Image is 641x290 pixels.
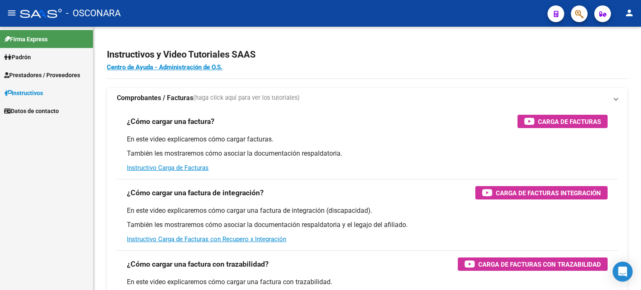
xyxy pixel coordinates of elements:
span: Firma Express [4,35,48,44]
span: (haga click aquí para ver los tutoriales) [193,93,300,103]
a: Centro de Ayuda - Administración de O.S. [107,63,222,71]
span: Prestadores / Proveedores [4,71,80,80]
h3: ¿Cómo cargar una factura con trazabilidad? [127,258,269,270]
button: Carga de Facturas con Trazabilidad [458,257,608,271]
h3: ¿Cómo cargar una factura de integración? [127,187,264,199]
button: Carga de Facturas Integración [475,186,608,199]
p: En este video explicaremos cómo cargar facturas. [127,135,608,144]
span: Instructivos [4,88,43,98]
mat-icon: person [624,8,634,18]
p: También les mostraremos cómo asociar la documentación respaldatoria y el legajo del afiliado. [127,220,608,229]
p: En este video explicaremos cómo cargar una factura de integración (discapacidad). [127,206,608,215]
a: Instructivo Carga de Facturas con Recupero x Integración [127,235,286,243]
a: Instructivo Carga de Facturas [127,164,209,171]
strong: Comprobantes / Facturas [117,93,193,103]
span: - OSCONARA [66,4,121,23]
span: Carga de Facturas [538,116,601,127]
span: Padrón [4,53,31,62]
p: También les mostraremos cómo asociar la documentación respaldatoria. [127,149,608,158]
mat-expansion-panel-header: Comprobantes / Facturas(haga click aquí para ver los tutoriales) [107,88,628,108]
h2: Instructivos y Video Tutoriales SAAS [107,47,628,63]
span: Datos de contacto [4,106,59,116]
mat-icon: menu [7,8,17,18]
span: Carga de Facturas Integración [496,188,601,198]
p: En este video explicaremos cómo cargar una factura con trazabilidad. [127,277,608,287]
span: Carga de Facturas con Trazabilidad [478,259,601,270]
h3: ¿Cómo cargar una factura? [127,116,215,127]
div: Open Intercom Messenger [613,262,633,282]
button: Carga de Facturas [517,115,608,128]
